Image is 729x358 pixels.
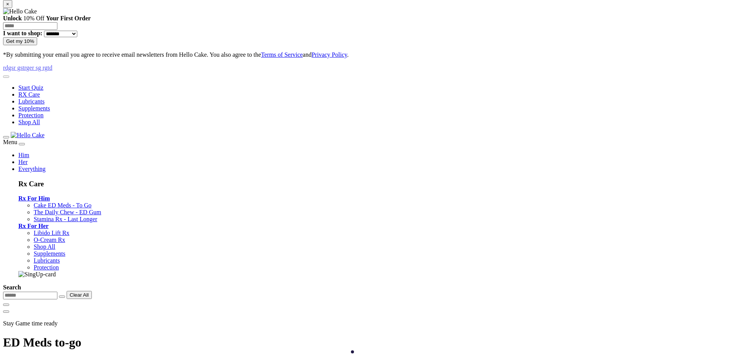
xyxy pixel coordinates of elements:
[18,98,44,105] a: Lubricants
[34,243,55,250] a: Shop All
[67,291,92,299] button: Clear All
[46,15,91,21] strong: Your First Order
[18,112,44,118] a: Protection
[34,216,97,222] a: Stamina Rx - Last Longer
[34,202,91,209] a: Cake ED Meds - To Go
[34,230,69,236] a: Libido Lift Rx
[3,51,726,58] p: *By submitting your email you agree to receive email newsletters from Hello Cake. You also agree ...
[311,51,347,58] a: Privacy Policy
[261,51,303,58] a: Terms of Service
[3,15,22,21] strong: Unlock
[3,320,58,327] span: Stay Game time ready
[34,209,101,215] a: The Daily Chew - ED Gum
[18,152,29,158] a: Him
[18,159,28,165] a: Her
[34,264,59,271] a: Protection
[18,91,40,98] a: RX Care
[3,30,42,36] strong: I want to shop:
[34,257,60,264] a: Lubricants
[3,8,37,15] img: Hello Cake
[18,195,50,202] a: Rx For Him
[18,271,56,278] img: SingUp-card
[23,15,44,21] span: 10% Off
[3,37,37,45] button: Get my 10%
[18,180,726,188] h3: Rx Care
[34,236,65,243] a: O-Cream Rx
[34,250,65,257] a: Supplements
[18,105,50,112] a: Supplements
[3,64,726,71] a: rdgsr gstrger sg rgtd
[18,166,46,172] a: Everything
[18,119,40,125] a: Shop All
[11,132,44,139] img: Hello Cake
[3,139,17,145] span: Menu
[18,223,49,229] a: Rx For Her
[3,284,21,291] strong: Search
[18,84,43,91] a: Start Quiz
